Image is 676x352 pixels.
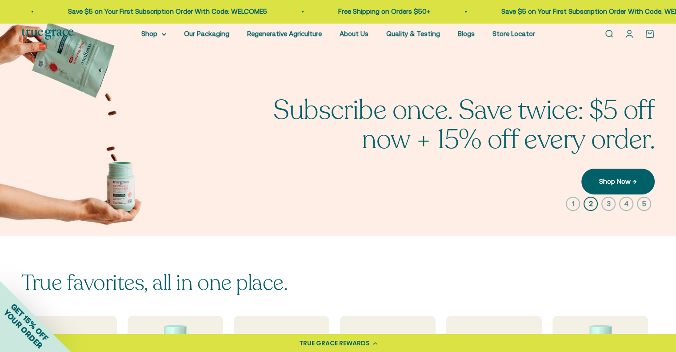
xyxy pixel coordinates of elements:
[637,197,651,211] button: 5
[299,339,370,348] div: TRUE GRACE REWARDS
[337,8,429,15] a: Free Shipping on Orders $50+
[247,30,322,37] a: Regenerative Agriculture
[492,30,535,37] a: Store Locator
[458,30,475,37] a: Blogs
[581,169,655,194] a: Shop Now →
[273,92,655,158] split-lines: Subscribe once. Save twice: $5 off now + 15% off every order.
[619,197,633,211] button: 4
[601,197,616,211] button: 3
[386,30,440,37] a: Quality & Testing
[184,30,229,37] a: Our Packaging
[2,307,44,350] span: YOUR ORDER
[584,197,598,211] button: 2
[9,301,50,343] span: GET 15% OFF
[141,28,166,39] summary: Shop
[67,6,266,17] p: Save $5 on Your First Subscription Order With Code: WELCOME5
[566,197,580,211] button: 1
[21,268,288,297] split-lines: True favorites, all in one place.
[340,30,368,37] a: About Us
